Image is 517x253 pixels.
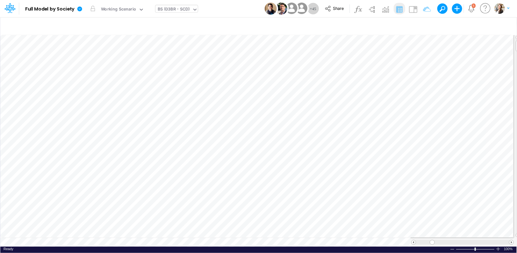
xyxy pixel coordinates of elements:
[6,20,378,33] input: Type a title here
[284,1,299,16] img: User Image Icon
[504,247,513,251] div: Zoom level
[4,247,13,251] span: Ready
[322,4,348,14] button: Share
[504,247,513,251] span: 100%
[4,247,13,251] div: In Ready mode
[473,4,475,7] div: 5 unread items
[158,6,190,13] div: BS (03BR - SCD)
[333,6,344,11] span: Share
[496,247,501,251] div: Zoom In
[265,3,277,15] img: User Image Icon
[25,6,75,12] b: Full Model by Society
[101,6,136,13] div: Working Scenario
[275,3,287,15] img: User Image Icon
[294,1,309,16] img: User Image Icon
[456,247,496,251] div: Zoom
[475,248,476,251] div: Zoom
[310,7,316,11] span: + 45
[468,5,475,12] a: Notifications
[450,247,455,252] div: Zoom Out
